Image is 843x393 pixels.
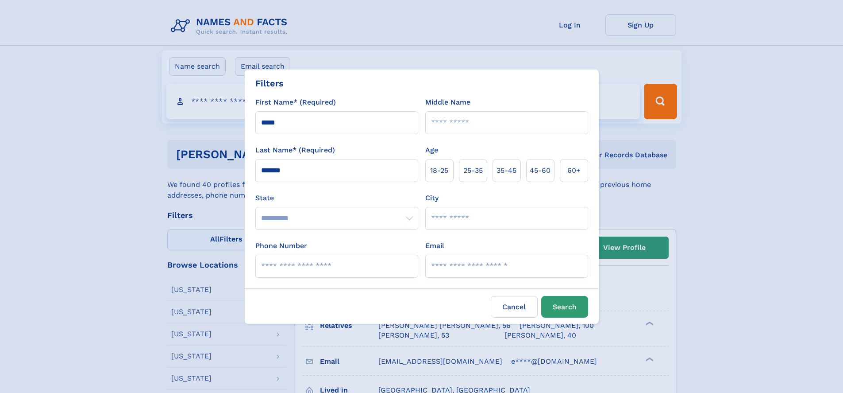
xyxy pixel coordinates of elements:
div: Filters [255,77,284,90]
span: 35‑45 [497,165,516,176]
span: 25‑35 [463,165,483,176]
span: 45‑60 [530,165,550,176]
label: Phone Number [255,241,307,251]
label: First Name* (Required) [255,97,336,108]
label: City [425,193,439,203]
span: 60+ [567,165,581,176]
label: Cancel [491,296,538,318]
label: Last Name* (Required) [255,145,335,156]
button: Search [541,296,588,318]
label: Age [425,145,438,156]
label: State [255,193,418,203]
label: Middle Name [425,97,470,108]
label: Email [425,241,444,251]
span: 18‑25 [430,165,448,176]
